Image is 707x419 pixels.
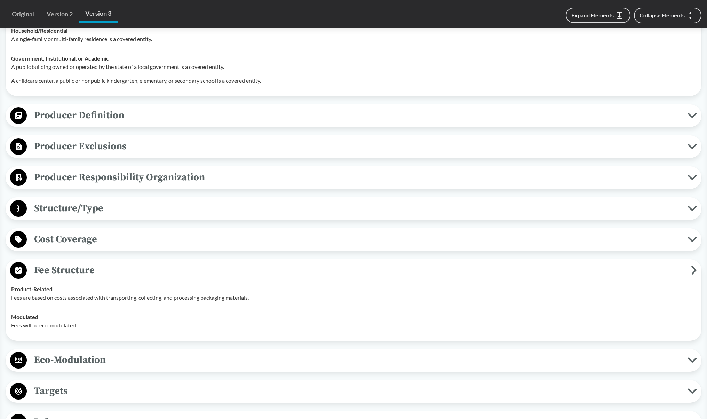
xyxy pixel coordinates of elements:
button: Producer Exclusions [8,138,699,156]
a: Version 3 [79,6,118,23]
strong: Product-Related [11,286,53,292]
p: A public building owned or operated by the state of a local government is a covered entity. [11,63,696,71]
p: Fees are based on costs associated with transporting, collecting, and processing packaging materi... [11,293,696,302]
strong: Household/​Residential [11,27,67,34]
button: Targets [8,382,699,400]
span: Producer Responsibility Organization [27,169,688,185]
strong: Modulated [11,314,38,320]
span: Producer Exclusions [27,139,688,154]
span: Producer Definition [27,108,688,123]
button: Producer Responsibility Organization [8,169,699,187]
a: Original [6,6,40,22]
a: Version 2 [40,6,79,22]
button: Structure/Type [8,200,699,218]
span: Fee Structure [27,262,691,278]
span: Cost Coverage [27,231,688,247]
p: A single-family or multi-family residence is a covered entity. [11,35,696,43]
span: Eco-Modulation [27,352,688,368]
button: Collapse Elements [634,8,701,23]
p: A childcare center, a public or nonpublic kindergarten, elementary, or secondary school is a cove... [11,77,696,85]
button: Eco-Modulation [8,351,699,369]
strong: Government, Institutional, or Academic [11,55,109,62]
button: Expand Elements [566,8,630,23]
span: Structure/Type [27,200,688,216]
button: Producer Definition [8,107,699,125]
span: Targets [27,383,688,399]
button: Cost Coverage [8,231,699,248]
button: Fee Structure [8,262,699,279]
p: Fees will be eco-modulated. [11,321,696,330]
